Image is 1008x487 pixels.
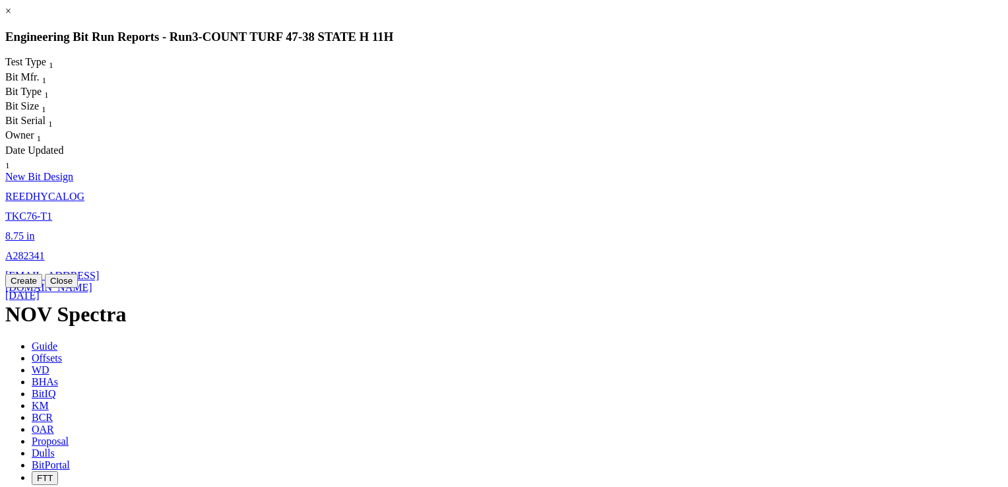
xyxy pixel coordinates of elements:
span: COUNT TURF 47-38 STATE H 11H [203,30,393,44]
sub: 1 [42,104,46,114]
span: BHAs [32,376,58,387]
div: Sort None [5,56,78,71]
span: Bit Mfr. [5,71,40,82]
div: Bit Mfr. Sort None [5,71,71,86]
div: Test Type Sort None [5,56,78,71]
a: REEDHYCALOG [5,191,84,202]
span: WD [32,364,49,375]
a: × [5,5,11,16]
span: KM [32,400,49,411]
div: Bit Serial Sort None [5,115,78,129]
span: BitPortal [32,459,70,471]
span: BCR [32,412,53,423]
span: Guide [32,341,57,352]
span: 8.75 [5,230,24,242]
a: A282341 [5,250,45,261]
span: Offsets [32,352,62,364]
span: BitIQ [32,388,55,399]
span: Owner [5,129,34,141]
span: Sort None [49,56,53,67]
span: 3 [192,30,198,44]
span: OAR [32,424,54,435]
div: Date Updated Sort None [5,145,71,171]
span: Bit Size [5,100,39,112]
span: Bit Type [5,86,42,97]
a: [EMAIL_ADDRESS][DOMAIN_NAME] [5,270,99,293]
div: Sort None [5,129,71,144]
div: Sort None [5,100,71,115]
div: Bit Size Sort None [5,100,71,115]
div: Sort None [5,115,78,129]
sub: 1 [42,75,47,85]
div: Sort None [5,71,71,86]
sub: 1 [5,160,10,170]
span: Dulls [32,447,55,459]
a: 8.75 in [5,230,34,242]
sub: 1 [37,134,42,144]
a: TKC76-T1 [5,211,52,222]
sub: 1 [48,119,53,129]
a: [DATE] [5,290,40,301]
span: Sort None [48,115,53,126]
h1: NOV Spectra [5,302,1003,327]
span: in [26,230,34,242]
span: Test Type [5,56,46,67]
span: Bit Serial [5,115,46,126]
sub: 1 [49,61,53,71]
span: Sort None [5,156,10,168]
span: Sort None [42,100,46,112]
div: Bit Type Sort None [5,86,71,100]
h3: Engineering Bit Run Reports - Run - [5,30,1003,44]
div: Sort None [5,86,71,100]
div: Sort None [5,145,71,171]
span: Sort None [37,129,42,141]
span: Sort None [42,71,47,82]
div: Owner Sort None [5,129,71,144]
span: Sort None [44,86,49,97]
sub: 1 [44,90,49,100]
span: FTT [37,473,53,483]
a: New Bit Design [5,171,73,182]
span: Date Updated [5,145,63,156]
button: Close [45,274,78,288]
span: Proposal [32,436,69,447]
button: Create [5,274,42,288]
